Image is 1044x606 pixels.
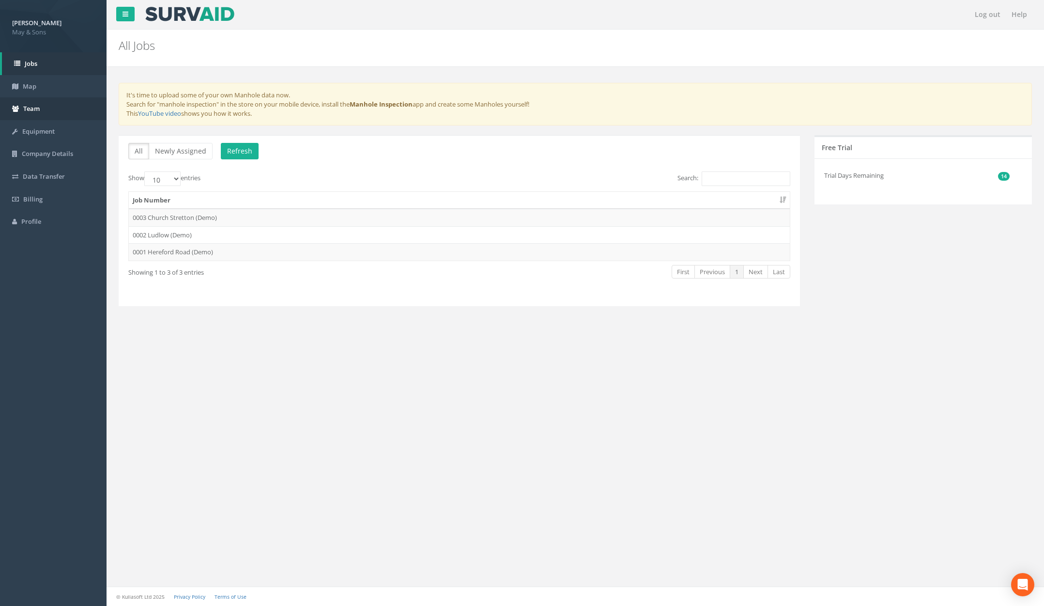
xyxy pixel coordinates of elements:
select: Showentries [144,171,181,186]
button: Newly Assigned [149,143,213,159]
td: 0003 Church Stretton (Demo) [129,209,790,226]
span: Billing [23,195,43,203]
a: Privacy Policy [174,593,205,600]
span: Data Transfer [23,172,65,181]
button: Refresh [221,143,259,159]
a: [PERSON_NAME] May & Sons [12,16,94,36]
span: May & Sons [12,28,94,37]
span: Jobs [25,59,37,68]
div: Open Intercom Messenger [1011,573,1034,596]
input: Search: [702,171,790,186]
span: Profile [21,217,41,226]
small: © Kullasoft Ltd 2025 [116,593,165,600]
a: First [672,265,695,279]
a: 1 [730,265,744,279]
span: Equipment [22,127,55,136]
a: Jobs [2,52,107,75]
span: Map [23,82,36,91]
td: 0001 Hereford Road (Demo) [129,243,790,261]
div: It's time to upload some of your own Manhole data now. Search for "manhole inspection" in the sto... [119,83,1032,125]
div: Showing 1 to 3 of 3 entries [128,264,396,277]
a: Next [743,265,768,279]
a: YouTube video [138,109,181,118]
a: Last [768,265,790,279]
span: Team [23,104,40,113]
a: Terms of Use [215,593,246,600]
label: Show entries [128,171,200,186]
li: Trial Days Remaining [824,166,1010,185]
strong: [PERSON_NAME] [12,18,61,27]
label: Search: [677,171,790,186]
span: Company Details [22,149,73,158]
a: Previous [694,265,730,279]
td: 0002 Ludlow (Demo) [129,226,790,244]
th: Job Number: activate to sort column ascending [129,192,790,209]
span: 14 [998,172,1010,181]
button: All [128,143,149,159]
b: Manhole Inspection [350,100,413,109]
h5: Free Trial [822,144,852,151]
h2: All Jobs [119,39,877,52]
